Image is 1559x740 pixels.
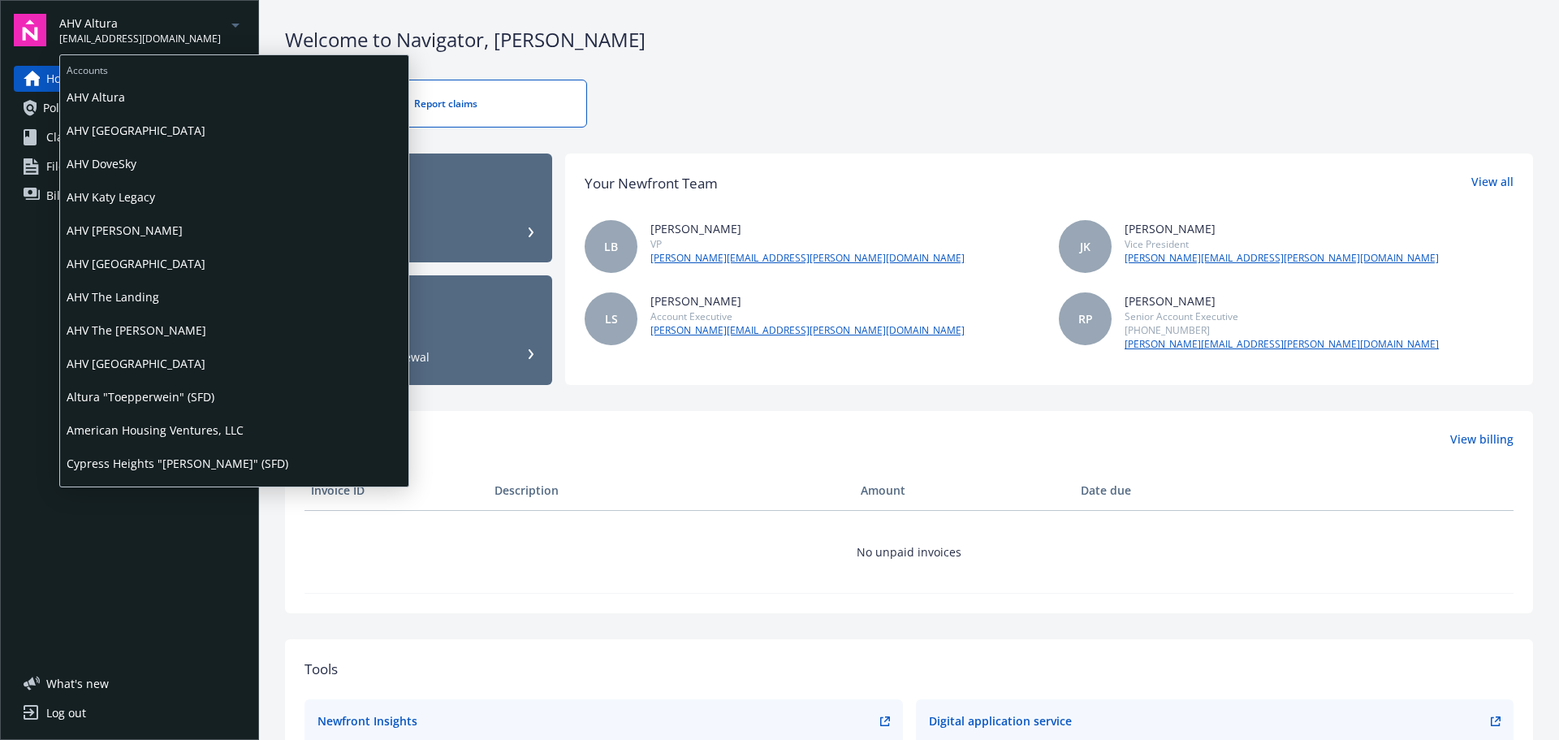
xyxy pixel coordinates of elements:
[67,280,402,314] span: AHV The Landing
[46,154,71,180] span: Files
[67,80,402,114] span: AHV Altura
[67,147,402,180] span: AHV DoveSky
[650,323,965,338] a: [PERSON_NAME][EMAIL_ADDRESS][PERSON_NAME][DOMAIN_NAME]
[301,294,536,333] div: 1017
[604,238,618,255] span: LB
[285,275,552,385] button: 1017Days until next renewal
[67,347,402,380] span: AHV [GEOGRAPHIC_DATA]
[1125,292,1439,309] div: [PERSON_NAME]
[67,413,402,447] span: American Housing Ventures, LLC
[46,183,80,209] span: Billing
[14,124,245,150] a: Claims
[1080,238,1090,255] span: JK
[60,55,408,80] span: Accounts
[318,97,554,110] div: Report claims
[285,26,1533,54] div: Welcome to Navigator , [PERSON_NAME]
[1125,309,1439,323] div: Senior Account Executive
[1125,337,1439,352] a: [PERSON_NAME][EMAIL_ADDRESS][PERSON_NAME][DOMAIN_NAME]
[14,183,245,209] a: Billing
[59,15,221,32] span: AHV Altura
[1078,310,1093,327] span: RP
[67,214,402,247] span: AHV [PERSON_NAME]
[67,480,402,513] span: DoveSky "Potranco" (SFD)
[285,154,552,263] button: 4Active policies
[14,95,245,121] a: Policies
[14,154,245,180] a: Files
[59,14,245,46] button: AHV Altura[EMAIL_ADDRESS][DOMAIN_NAME]arrowDropDown
[1074,471,1258,510] th: Date due
[67,447,402,480] span: Cypress Heights "[PERSON_NAME]" (SFD)
[605,310,618,327] span: LS
[1125,323,1439,337] div: [PHONE_NUMBER]
[1125,220,1439,237] div: [PERSON_NAME]
[285,80,587,128] a: Report claims
[59,32,221,46] span: [EMAIL_ADDRESS][DOMAIN_NAME]
[1450,431,1514,452] a: View billing
[650,309,965,323] div: Account Executive
[46,66,78,92] span: Home
[650,251,965,266] a: [PERSON_NAME][EMAIL_ADDRESS][PERSON_NAME][DOMAIN_NAME]
[1125,251,1439,266] a: [PERSON_NAME][EMAIL_ADDRESS][PERSON_NAME][DOMAIN_NAME]
[67,114,402,147] span: AHV [GEOGRAPHIC_DATA]
[67,180,402,214] span: AHV Katy Legacy
[650,220,965,237] div: [PERSON_NAME]
[67,380,402,413] span: Altura "Toepperwein" (SFD)
[854,471,1074,510] th: Amount
[301,172,536,211] div: 4
[14,14,46,46] img: navigator-logo.svg
[46,124,83,150] span: Claims
[43,95,84,121] span: Policies
[14,66,245,92] a: Home
[67,314,402,347] span: AHV The [PERSON_NAME]
[304,471,488,510] th: Invoice ID
[650,292,965,309] div: [PERSON_NAME]
[67,247,402,280] span: AHV [GEOGRAPHIC_DATA]
[585,173,718,194] div: Your Newfront Team
[226,15,245,34] a: arrowDropDown
[650,237,965,251] div: VP
[488,471,854,510] th: Description
[304,510,1514,593] td: No unpaid invoices
[1125,237,1439,251] div: Vice President
[1471,173,1514,194] a: View all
